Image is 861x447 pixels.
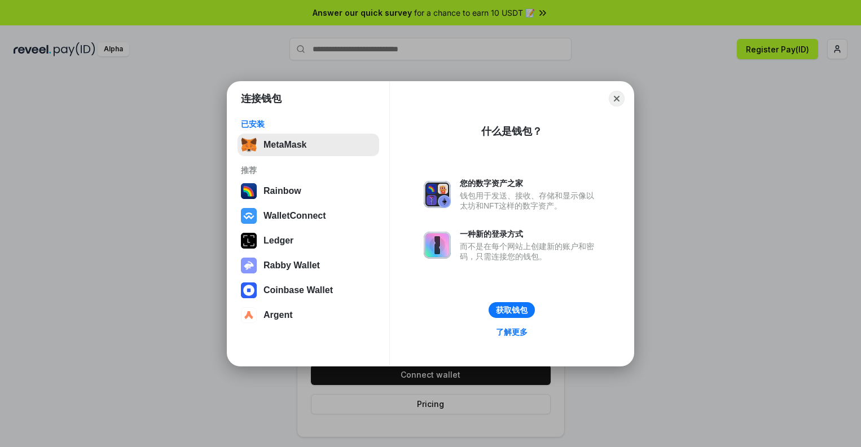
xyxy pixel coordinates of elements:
img: svg+xml,%3Csvg%20xmlns%3D%22http%3A%2F%2Fwww.w3.org%2F2000%2Fsvg%22%20fill%3D%22none%22%20viewBox... [424,181,451,208]
div: Ledger [263,236,293,246]
div: 而不是在每个网站上创建新的账户和密码，只需连接您的钱包。 [460,241,600,262]
img: svg+xml,%3Csvg%20xmlns%3D%22http%3A%2F%2Fwww.w3.org%2F2000%2Fsvg%22%20fill%3D%22none%22%20viewBox... [424,232,451,259]
button: Argent [238,304,379,326]
img: svg+xml,%3Csvg%20width%3D%2228%22%20height%3D%2228%22%20viewBox%3D%220%200%2028%2028%22%20fill%3D... [241,208,257,224]
button: MetaMask [238,134,379,156]
button: Rabby Wallet [238,254,379,277]
img: svg+xml,%3Csvg%20width%3D%2228%22%20height%3D%2228%22%20viewBox%3D%220%200%2028%2028%22%20fill%3D... [241,282,257,298]
button: Rainbow [238,180,379,202]
div: 一种新的登录方式 [460,229,600,239]
div: Rabby Wallet [263,260,320,271]
div: Coinbase Wallet [263,285,333,295]
img: svg+xml,%3Csvg%20xmlns%3D%22http%3A%2F%2Fwww.w3.org%2F2000%2Fsvg%22%20width%3D%2228%22%20height%3... [241,233,257,249]
div: 推荐 [241,165,376,175]
div: 什么是钱包？ [481,125,542,138]
button: Ledger [238,229,379,252]
button: Close [609,91,625,107]
a: 了解更多 [489,325,534,339]
button: WalletConnect [238,205,379,227]
button: 获取钱包 [489,302,535,318]
img: svg+xml,%3Csvg%20width%3D%22120%22%20height%3D%22120%22%20viewBox%3D%220%200%20120%20120%22%20fil... [241,183,257,199]
button: Coinbase Wallet [238,279,379,302]
div: 钱包用于发送、接收、存储和显示像以太坊和NFT这样的数字资产。 [460,191,600,211]
div: MetaMask [263,140,306,150]
img: svg+xml,%3Csvg%20fill%3D%22none%22%20height%3D%2233%22%20viewBox%3D%220%200%2035%2033%22%20width%... [241,137,257,153]
div: 您的数字资产之家 [460,178,600,188]
div: 获取钱包 [496,305,528,315]
div: Rainbow [263,186,301,196]
div: Argent [263,310,293,320]
img: svg+xml,%3Csvg%20xmlns%3D%22http%3A%2F%2Fwww.w3.org%2F2000%2Fsvg%22%20fill%3D%22none%22%20viewBox... [241,258,257,273]
div: 已安装 [241,119,376,129]
h1: 连接钱包 [241,92,282,105]
div: 了解更多 [496,327,528,337]
div: WalletConnect [263,211,326,221]
img: svg+xml,%3Csvg%20width%3D%2228%22%20height%3D%2228%22%20viewBox%3D%220%200%2028%2028%22%20fill%3D... [241,307,257,323]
